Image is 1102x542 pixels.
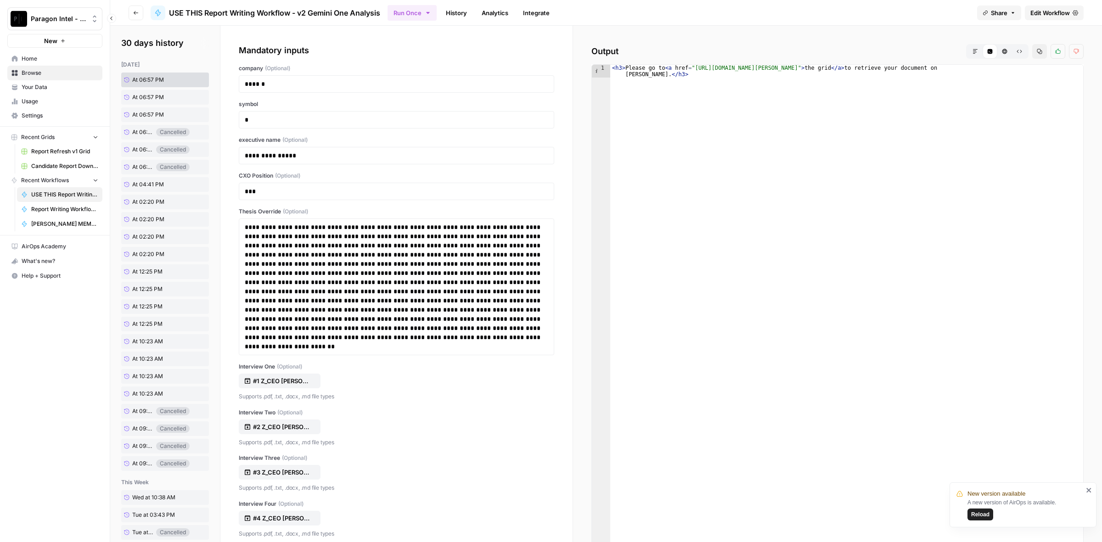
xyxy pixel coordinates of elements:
a: Report Refresh v1 Grid [17,144,102,159]
a: At 02:20 PM [121,195,190,209]
a: Home [7,51,102,66]
a: At 12:25 PM [121,299,190,314]
button: #2 Z_CEO [PERSON_NAME] Interviews_[DATE]_Paragon Intel-2.pdf [239,419,320,434]
a: Your Data [7,80,102,95]
p: #3 Z_CEO [PERSON_NAME] Interviews_[DATE]_Paragon Intel-3.pdf [253,468,312,477]
p: Supports .pdf, .txt, .docx, .md file types [239,392,554,401]
a: Analytics [476,6,514,20]
a: [PERSON_NAME] MEMO WRITING WORKFLOW EDITING [DATE] DO NOT USE [17,217,102,231]
a: Tue at 03:32 PM [121,525,156,539]
button: #3 Z_CEO [PERSON_NAME] Interviews_[DATE]_Paragon Intel-3.pdf [239,465,320,480]
img: Paragon Intel - Bill / Ty / Colby R&D Logo [11,11,27,27]
label: executive name [239,136,554,144]
a: At 09:38 AM [121,439,156,453]
a: At 02:20 PM [121,212,190,227]
a: At 12:25 PM [121,264,190,279]
a: At 12:25 PM [121,282,190,296]
label: Interview One [239,363,554,371]
label: Thesis Override [239,207,554,216]
label: company [239,64,554,73]
span: At 06:37 PM [132,128,153,136]
a: At 12:25 PM [121,317,190,331]
button: New [7,34,102,48]
span: Edit Workflow [1030,8,1070,17]
span: Report Writing Workflow - Gemini 2.5 2025 08 13 DO NOT USE [31,205,98,213]
span: Reload [971,510,990,519]
span: Recent Workflows [21,176,69,184]
button: close [1086,486,1092,494]
a: At 06:36 PM [121,160,156,174]
button: #1 Z_CEO [PERSON_NAME] Interviews_[DATE]_Paragon Intel.pdf [239,374,320,388]
span: Tue at 03:43 PM [132,511,175,519]
span: At 12:25 PM [132,320,163,328]
div: Cancelled [156,528,190,536]
div: Mandatory inputs [239,44,554,57]
button: #4 Z_CEO [PERSON_NAME] Interviews_[DATE]_Paragon Intel-4.pdf [239,511,320,525]
div: Cancelled [156,407,190,415]
span: Your Data [22,83,98,91]
a: AirOps Academy [7,239,102,254]
a: Integrate [517,6,555,20]
button: Help + Support [7,268,102,283]
button: Reload [967,508,993,520]
span: Help + Support [22,272,98,280]
span: At 06:57 PM [132,93,164,101]
button: Share [977,6,1021,20]
span: (Optional) [278,500,304,508]
span: At 06:57 PM [132,76,164,84]
p: Supports .pdf, .txt, .docx, .md file types [239,529,554,538]
a: At 06:37 PM [121,125,156,139]
span: Candidate Report Download Sheet [31,162,98,170]
span: At 02:20 PM [132,233,164,241]
span: At 09:38 AM [132,407,153,415]
a: Edit Workflow [1025,6,1084,20]
span: At 06:36 PM [132,163,153,171]
a: History [440,6,472,20]
span: Settings [22,112,98,120]
div: Cancelled [156,459,190,468]
span: At 02:20 PM [132,215,164,224]
span: (Optional) [282,454,307,462]
span: New [44,36,57,45]
a: Browse [7,66,102,80]
p: Supports .pdf, .txt, .docx, .md file types [239,438,554,447]
a: At 06:36 PM [121,143,156,156]
span: (Optional) [277,408,303,417]
div: this week [121,478,209,486]
span: At 09:38 AM [132,425,153,433]
a: At 04:41 PM [121,177,190,192]
span: At 06:36 PM [132,145,153,154]
span: Report Refresh v1 Grid [31,147,98,156]
div: Cancelled [156,145,190,154]
span: Tue at 03:32 PM [132,528,153,536]
label: Interview Three [239,454,554,462]
label: symbol [239,100,554,108]
span: At 12:25 PM [132,302,163,311]
h2: 30 days history [121,37,209,50]
a: Tue at 03:43 PM [121,508,190,522]
label: Interview Two [239,408,554,417]
label: Interview Four [239,500,554,508]
span: (Optional) [265,64,290,73]
a: USE THIS Report Writing Workflow - v2 Gemini One Analysis [151,6,380,20]
span: At 10:23 AM [132,372,163,380]
span: Browse [22,69,98,77]
button: Recent Grids [7,130,102,144]
span: Recent Grids [21,133,55,141]
span: Wed at 10:38 AM [132,493,175,502]
a: Candidate Report Download Sheet [17,159,102,173]
a: Report Writing Workflow - Gemini 2.5 2025 08 13 DO NOT USE [17,202,102,217]
span: (Optional) [275,172,300,180]
div: Cancelled [156,163,190,171]
span: (Optional) [282,136,308,144]
a: At 10:23 AM [121,386,190,401]
a: At 09:38 AM [121,404,156,418]
a: At 06:57 PM [121,90,190,105]
button: Recent Workflows [7,173,102,187]
div: What's new? [8,254,102,268]
button: What's new? [7,254,102,268]
div: Cancelled [156,128,190,136]
span: At 06:57 PM [132,111,164,119]
button: Run Once [388,5,437,21]
a: Usage [7,94,102,109]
